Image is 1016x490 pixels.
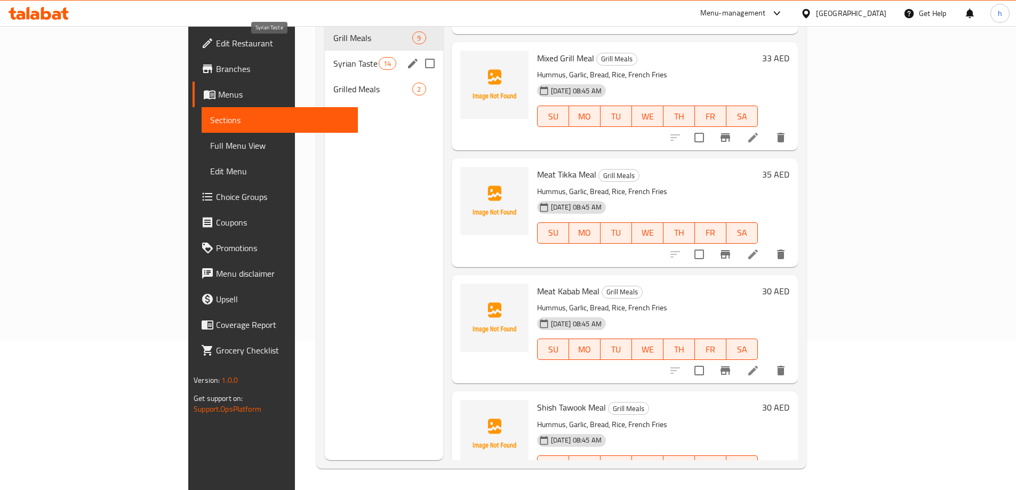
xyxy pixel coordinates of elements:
[193,82,358,107] a: Menus
[762,400,789,415] h6: 30 AED
[731,109,754,124] span: SA
[193,30,358,56] a: Edit Restaurant
[663,455,695,477] button: TH
[379,57,396,70] div: items
[605,109,628,124] span: TU
[699,225,722,240] span: FR
[210,139,349,152] span: Full Menu View
[602,286,642,298] span: Grill Meals
[726,106,758,127] button: SA
[762,51,789,66] h6: 33 AED
[605,342,628,357] span: TU
[632,455,663,477] button: WE
[216,37,349,50] span: Edit Restaurant
[202,158,358,184] a: Edit Menu
[216,216,349,229] span: Coupons
[602,286,643,299] div: Grill Meals
[537,222,569,244] button: SU
[668,342,691,357] span: TH
[193,261,358,286] a: Menu disclaimer
[668,109,691,124] span: TH
[713,358,738,383] button: Branch-specific-item
[193,235,358,261] a: Promotions
[542,109,565,124] span: SU
[632,106,663,127] button: WE
[537,418,758,431] p: Hummus, Garlic, Bread, Rice, French Fries
[547,86,606,96] span: [DATE] 08:45 AM
[573,225,596,240] span: MO
[573,342,596,357] span: MO
[598,169,639,182] div: Grill Meals
[202,107,358,133] a: Sections
[537,301,758,315] p: Hummus, Garlic, Bread, Rice, French Fries
[726,222,758,244] button: SA
[726,455,758,477] button: SA
[668,458,691,473] span: TH
[537,455,569,477] button: SU
[573,109,596,124] span: MO
[597,53,637,65] span: Grill Meals
[768,125,794,150] button: delete
[194,391,243,405] span: Get support on:
[663,339,695,360] button: TH
[210,165,349,178] span: Edit Menu
[413,84,425,94] span: 2
[688,126,710,149] span: Select to update
[632,339,663,360] button: WE
[731,458,754,473] span: SA
[605,458,628,473] span: TU
[325,25,443,51] div: Grill Meals9
[537,399,606,415] span: Shish Tawook Meal
[569,222,601,244] button: MO
[601,455,632,477] button: TU
[636,342,659,357] span: WE
[747,248,759,261] a: Edit menu item
[663,222,695,244] button: TH
[699,458,722,473] span: FR
[768,242,794,267] button: delete
[695,455,726,477] button: FR
[668,225,691,240] span: TH
[688,243,710,266] span: Select to update
[194,373,220,387] span: Version:
[688,359,710,382] span: Select to update
[632,222,663,244] button: WE
[218,88,349,101] span: Menus
[569,455,601,477] button: MO
[601,222,632,244] button: TU
[663,106,695,127] button: TH
[695,339,726,360] button: FR
[542,458,565,473] span: SU
[695,106,726,127] button: FR
[768,358,794,383] button: delete
[216,293,349,306] span: Upsell
[193,286,358,312] a: Upsell
[325,76,443,102] div: Grilled Meals2
[333,57,379,70] span: Syrian Taste
[405,55,421,71] button: edit
[216,242,349,254] span: Promotions
[333,31,413,44] span: Grill Meals
[713,242,738,267] button: Branch-specific-item
[569,106,601,127] button: MO
[699,342,722,357] span: FR
[537,339,569,360] button: SU
[547,202,606,212] span: [DATE] 08:45 AM
[202,133,358,158] a: Full Menu View
[193,184,358,210] a: Choice Groups
[537,166,596,182] span: Meat Tikka Meal
[216,267,349,280] span: Menu disclaimer
[636,109,659,124] span: WE
[596,53,637,66] div: Grill Meals
[194,402,261,416] a: Support.OpsPlatform
[460,284,529,352] img: Meat Kabab Meal
[601,106,632,127] button: TU
[193,210,358,235] a: Coupons
[547,435,606,445] span: [DATE] 08:45 AM
[636,458,659,473] span: WE
[601,339,632,360] button: TU
[333,83,413,95] span: Grilled Meals
[537,283,599,299] span: Meat Kabab Meal
[542,225,565,240] span: SU
[413,33,425,43] span: 9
